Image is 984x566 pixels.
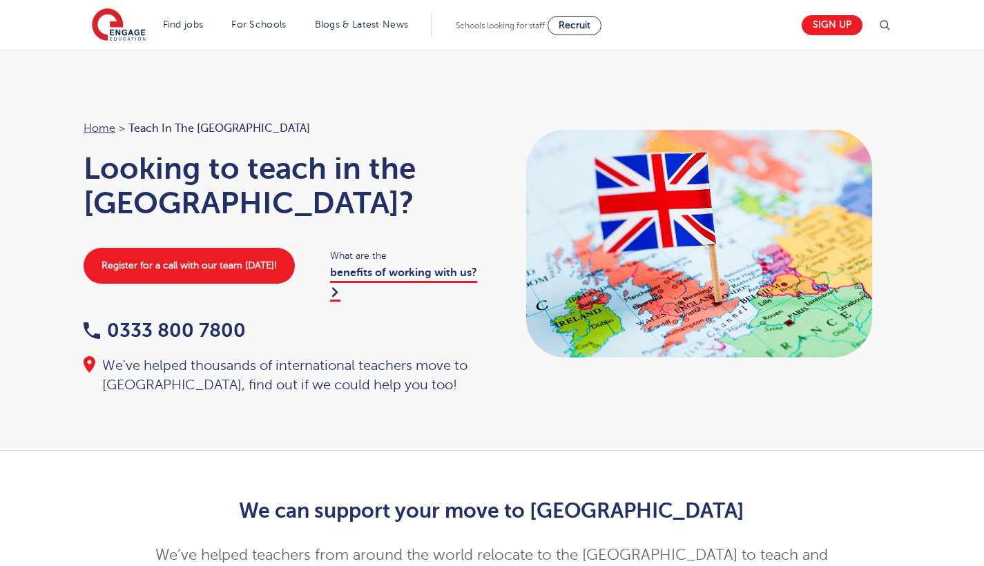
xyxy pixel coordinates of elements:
a: benefits of working with us? [330,266,477,301]
nav: breadcrumb [84,119,479,137]
a: Register for a call with our team [DATE]! [84,248,295,284]
a: Sign up [802,15,862,35]
a: Blogs & Latest News [315,19,409,30]
a: Find jobs [163,19,204,30]
span: Schools looking for staff [456,21,545,30]
a: Recruit [548,16,601,35]
span: Teach in the [GEOGRAPHIC_DATA] [128,119,310,137]
a: For Schools [231,19,286,30]
div: We've helped thousands of international teachers move to [GEOGRAPHIC_DATA], find out if we could ... [84,356,479,395]
h1: Looking to teach in the [GEOGRAPHIC_DATA]? [84,151,479,220]
a: 0333 800 7800 [84,320,246,341]
span: Recruit [559,20,590,30]
a: Home [84,122,115,135]
span: What are the [330,248,479,264]
span: > [119,122,125,135]
h2: We can support your move to [GEOGRAPHIC_DATA] [153,499,831,523]
img: Engage Education [92,8,146,43]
